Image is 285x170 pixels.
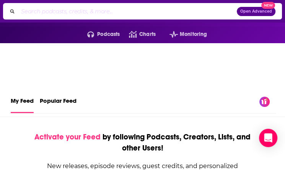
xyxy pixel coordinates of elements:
[261,2,275,9] span: New
[240,10,272,13] span: Open Advanced
[34,132,101,142] span: Activate your Feed
[18,5,237,18] input: Search podcasts, credits, & more...
[11,92,34,109] span: My Feed
[160,28,207,40] button: open menu
[28,131,257,154] div: by following Podcasts, Creators, Lists, and other Users!
[40,91,77,113] a: Popular Feed
[259,129,277,147] div: Open Intercom Messenger
[97,29,120,40] span: Podcasts
[120,28,155,40] a: Charts
[180,29,207,40] span: Monitoring
[237,7,275,16] button: Open AdvancedNew
[40,92,77,109] span: Popular Feed
[11,91,34,113] a: My Feed
[3,3,282,19] div: Search podcasts, credits, & more...
[78,28,120,40] button: open menu
[139,29,156,40] span: Charts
